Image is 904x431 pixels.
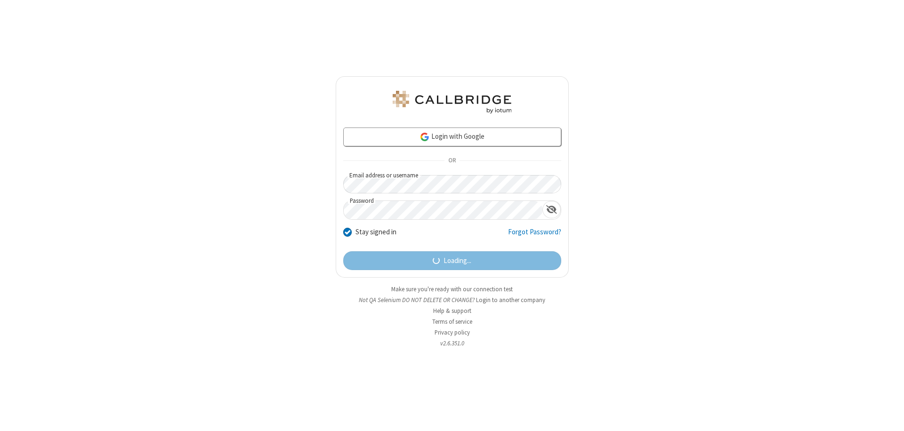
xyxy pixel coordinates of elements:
button: Loading... [343,251,561,270]
a: Make sure you're ready with our connection test [391,285,513,293]
a: Privacy policy [435,328,470,336]
span: Loading... [444,255,471,266]
a: Help & support [433,307,471,315]
label: Stay signed in [355,227,396,238]
li: v2.6.351.0 [336,339,569,348]
iframe: Chat [880,407,897,424]
a: Terms of service [432,318,472,326]
img: QA Selenium DO NOT DELETE OR CHANGE [391,91,513,113]
button: Login to another company [476,295,545,304]
input: Password [344,201,542,219]
img: google-icon.png [420,132,430,142]
li: Not QA Selenium DO NOT DELETE OR CHANGE? [336,295,569,304]
input: Email address or username [343,175,561,193]
a: Forgot Password? [508,227,561,245]
div: Show password [542,201,561,218]
span: OR [444,154,460,168]
a: Login with Google [343,128,561,146]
